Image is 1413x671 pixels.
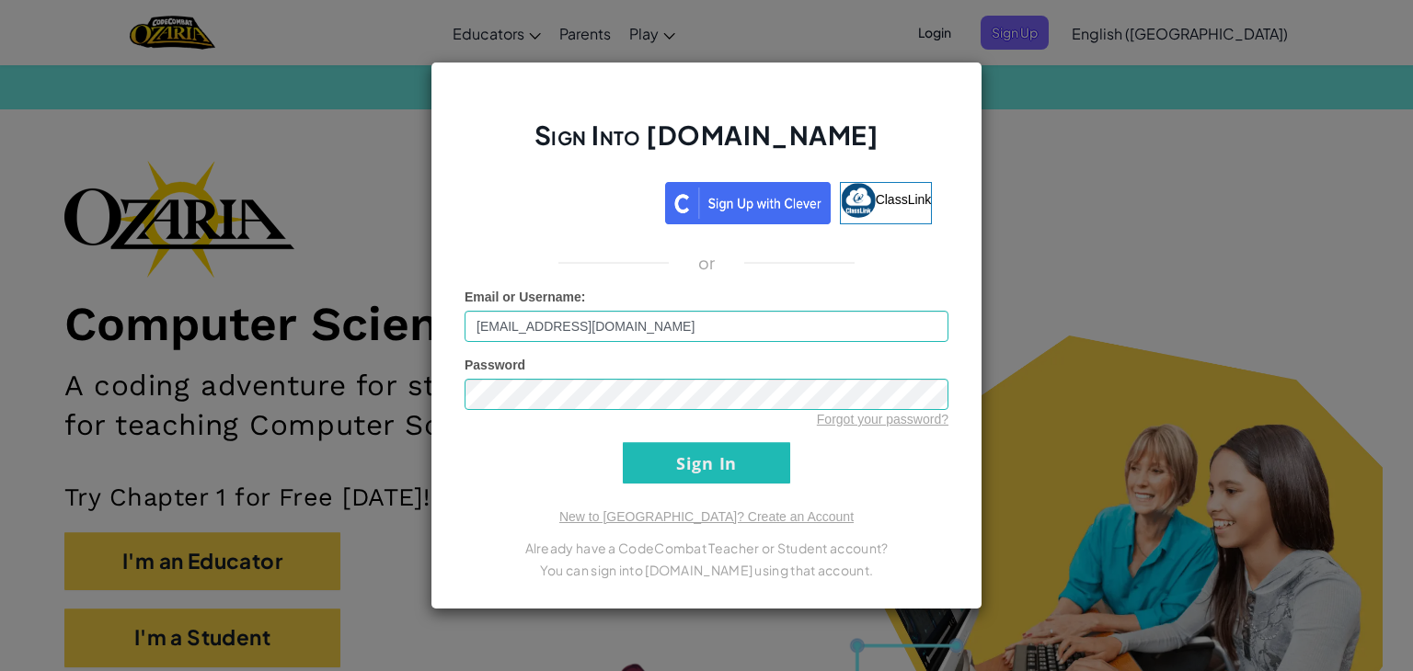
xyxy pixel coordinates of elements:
p: or [698,252,716,274]
img: clever_sso_button@2x.png [665,182,831,224]
img: classlink-logo-small.png [841,183,876,218]
p: Already have a CodeCombat Teacher or Student account? [465,537,948,559]
h2: Sign Into [DOMAIN_NAME] [465,118,948,171]
span: Password [465,358,525,372]
span: Email or Username [465,290,581,304]
span: ClassLink [876,192,932,207]
iframe: Botón de Acceder con Google [472,180,665,221]
label: : [465,288,586,306]
input: Sign In [623,442,790,483]
a: Forgot your password? [817,412,948,426]
p: You can sign into [DOMAIN_NAME] using that account. [465,559,948,581]
a: New to [GEOGRAPHIC_DATA]? Create an Account [559,509,854,524]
